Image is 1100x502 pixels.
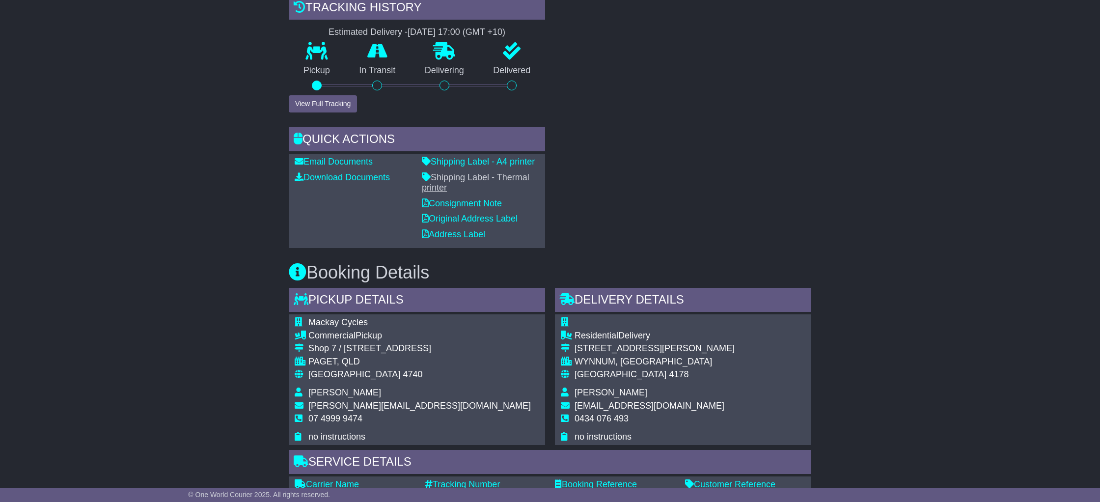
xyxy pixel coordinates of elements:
a: Address Label [422,229,485,239]
div: [DATE] 17:00 (GMT +10) [408,27,505,38]
button: View Full Tracking [289,95,357,112]
p: In Transit [345,65,411,76]
p: Delivering [410,65,479,76]
span: © One World Courier 2025. All rights reserved. [188,491,330,499]
div: PAGET, QLD [308,357,531,367]
span: [PERSON_NAME][EMAIL_ADDRESS][DOMAIN_NAME] [308,401,531,411]
a: Download Documents [295,172,390,182]
span: no instructions [575,432,632,442]
span: [GEOGRAPHIC_DATA] [308,369,400,379]
div: Tracking Number [425,479,545,490]
span: no instructions [308,432,365,442]
span: [PERSON_NAME] [308,388,381,397]
span: 4178 [669,369,688,379]
a: Shipping Label - Thermal printer [422,172,529,193]
div: [STREET_ADDRESS][PERSON_NAME] [575,343,735,354]
span: Mackay Cycles [308,317,368,327]
span: 07 4999 9474 [308,414,362,423]
div: Delivery [575,331,735,341]
p: Delivered [479,65,546,76]
span: [EMAIL_ADDRESS][DOMAIN_NAME] [575,401,724,411]
span: 4740 [403,369,422,379]
a: Email Documents [295,157,373,167]
div: Quick Actions [289,127,545,154]
span: [PERSON_NAME] [575,388,647,397]
span: Residential [575,331,618,340]
div: Delivery Details [555,288,811,314]
span: [GEOGRAPHIC_DATA] [575,369,666,379]
span: Commercial [308,331,356,340]
div: Service Details [289,450,811,476]
div: Pickup [308,331,531,341]
div: Carrier Name [295,479,415,490]
h3: Booking Details [289,263,811,282]
a: Original Address Label [422,214,518,223]
div: Booking Reference [555,479,675,490]
div: Estimated Delivery - [289,27,545,38]
span: 0434 076 493 [575,414,629,423]
div: WYNNUM, [GEOGRAPHIC_DATA] [575,357,735,367]
a: Consignment Note [422,198,502,208]
div: Shop 7 / [STREET_ADDRESS] [308,343,531,354]
div: Pickup Details [289,288,545,314]
div: Customer Reference [685,479,805,490]
p: Pickup [289,65,345,76]
a: Shipping Label - A4 printer [422,157,535,167]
